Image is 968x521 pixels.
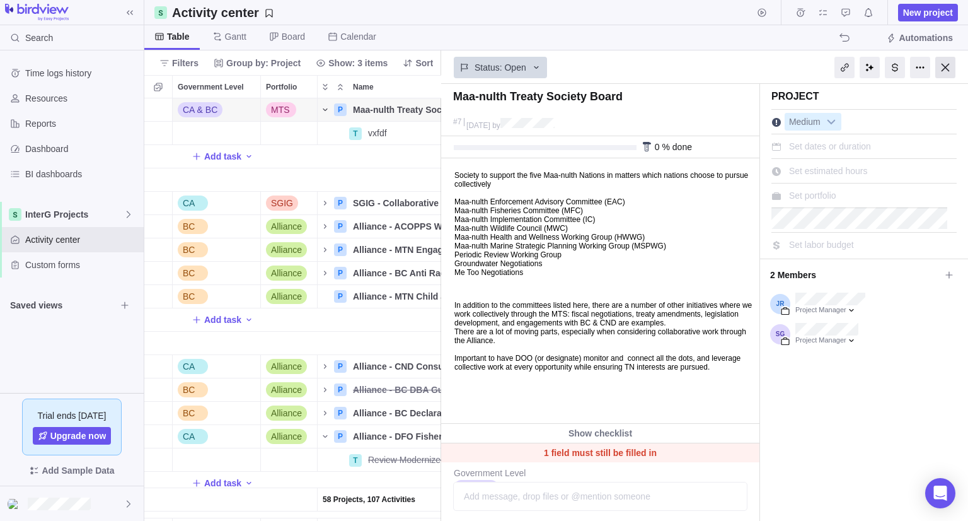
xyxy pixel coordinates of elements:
span: BI dashboards [25,168,139,180]
span: Alliance [271,407,302,419]
span: Alliance - DFO Fisheries WG [353,430,472,443]
div: Portfolio [261,98,318,122]
span: MTS [271,103,290,116]
span: Sort [415,57,433,69]
span: Set portfolio [789,190,836,201]
span: Automations [881,29,958,47]
div: Government Level [173,355,261,378]
span: Search [25,32,53,44]
div: Government Level [173,448,261,472]
div: Government Level [173,168,261,192]
span: CA & BC [183,103,217,116]
span: Save your current layout and filters as a View [167,4,279,21]
div: Government Level [173,122,261,145]
span: Selection mode [149,78,167,96]
span: BC [183,267,195,279]
div: BC [173,285,260,308]
div: SGIG - Collaborative Fiscal Process [348,192,607,214]
div: Government Level [173,215,261,238]
div: Show checklist [441,424,759,443]
span: Alliance - CND Consultation & Accommodation Guidelines WG [353,360,607,373]
div: Name [318,448,608,472]
div: P [334,103,347,116]
span: Project [771,91,819,102]
span: Dashboard [25,143,139,155]
span: Set dates or duration [789,141,871,151]
span: Approval requests [837,4,855,21]
span: CA [183,430,195,443]
div: Billing [885,57,905,78]
div: Government Level [173,402,261,425]
span: Custom forms [25,259,139,271]
span: Group by: Project [226,57,301,69]
div: Name [318,355,608,378]
span: Time logs history [25,67,139,79]
span: Time logs [792,4,809,21]
span: CA [183,197,195,209]
div: CA [173,355,260,378]
div: 58 Projects, 107 Activities [318,488,607,511]
div: Name [318,285,608,308]
span: Start timer [753,4,771,21]
div: BC [173,378,260,401]
span: BC [183,220,195,233]
span: Alliance - BC Declaration Act Secretariat - [PERSON_NAME] [353,407,604,419]
span: Filters [172,57,199,69]
div: Open Intercom Messenger [925,478,955,508]
div: Name [318,332,608,355]
span: Show: 3 items [311,54,393,72]
span: Set labor budget [789,240,854,250]
span: Alliance [271,243,302,256]
div: P [334,220,347,233]
span: Activity center [25,233,139,246]
div: Alliance [261,425,317,448]
div: Government Level [173,285,261,308]
span: Expand [318,78,333,96]
span: Alliance [271,290,302,303]
div: Name [318,168,608,192]
div: Review Modernized SAP document [363,448,607,471]
div: Alliance - DFO Fisheries WG [348,425,607,448]
div: Sophie Gonthier [8,496,23,512]
div: Medium [785,113,841,131]
div: P [334,383,347,396]
span: Alliance [271,383,302,396]
span: 58 Projects, 107 Activities [323,493,415,506]
span: BC [183,290,195,303]
span: Add activity [244,474,254,492]
span: vxfdf [368,127,387,139]
span: Add task [192,148,241,165]
span: Add task [204,313,241,326]
div: SGIG [261,192,317,214]
div: Alliance [261,238,317,261]
div: Portfolio [261,238,318,262]
span: BC [183,243,195,256]
div: Portfolio [261,192,318,215]
div: Portfolio [261,378,318,402]
div: BC [173,402,260,424]
span: My assignments [814,4,832,21]
div: Alliance [261,262,317,284]
span: Add activity [244,148,254,165]
span: Medium [785,114,824,131]
div: BC [173,238,260,261]
span: Alliance - BC Anti Racism WG [353,267,478,279]
img: logo [5,4,69,21]
div: Name [318,98,608,122]
span: Group by: Project [209,54,306,72]
div: P [334,267,347,279]
a: Upgrade now [33,427,112,445]
div: Alliance - BC DBA Guidance Document WG [348,378,607,401]
div: Portfolio [261,262,318,285]
div: Copy link [834,57,855,78]
div: Government Level [173,488,261,512]
span: SGIG [271,197,293,209]
span: New project [898,4,958,21]
span: Resources [25,92,139,105]
div: Name [318,402,608,425]
span: Filters [154,54,204,72]
div: P [334,430,347,443]
div: Name [348,76,607,98]
iframe: Editable area. Press F10 for toolbar. [442,159,757,423]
